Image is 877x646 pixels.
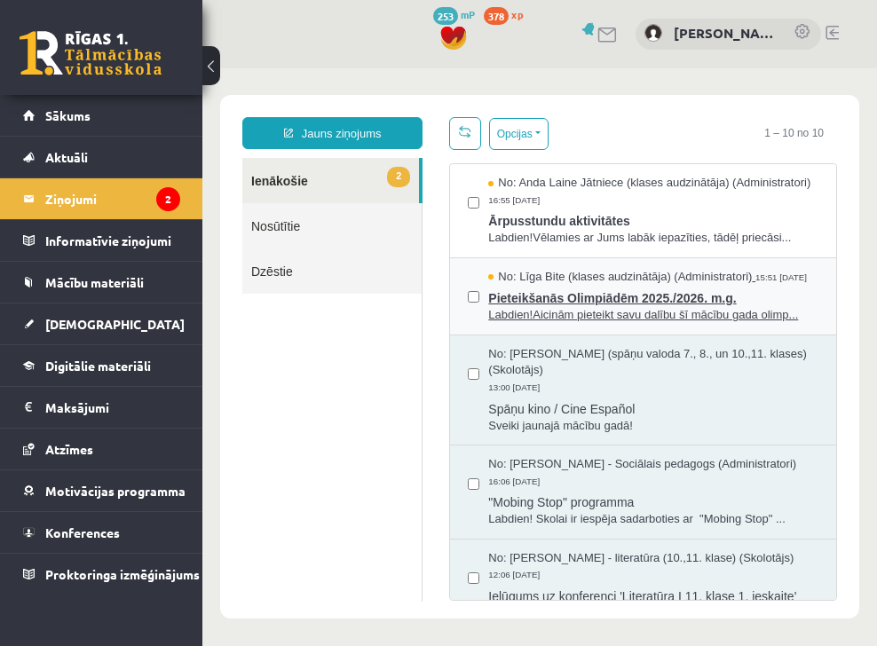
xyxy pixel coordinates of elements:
legend: Ziņojumi [45,178,180,219]
span: Digitālie materiāli [45,358,151,374]
img: Emīls Čeksters [644,24,662,42]
a: No: [PERSON_NAME] - literatūra (10.,11. klase) (Skolotājs) 12:06 [DATE] Ielūgums uz konferenci 'L... [286,482,616,554]
a: Rīgas 1. Tālmācības vidusskola [20,31,162,75]
a: [DEMOGRAPHIC_DATA] [23,303,180,344]
span: Proktoringa izmēģinājums [45,566,200,582]
a: Informatīvie ziņojumi [23,220,180,261]
a: Jauns ziņojums [40,49,220,81]
legend: Maksājumi [45,387,180,428]
span: 378 [484,7,509,25]
span: No: [PERSON_NAME] - Sociālais pedagogs (Administratori) [286,388,594,405]
span: [DEMOGRAPHIC_DATA] [45,316,185,332]
span: Aktuāli [45,149,88,165]
span: No: Anda Laine Jātniece (klases audzinātāja) (Administratori) [286,106,608,123]
span: No: Līga Bite (klases audzinātāja) (Administratori) [286,201,549,217]
span: Atzīmes [45,441,93,457]
span: Spāņu kino / Cine Español [286,327,616,350]
span: 12:06 [DATE] [286,500,341,514]
span: Konferences [45,524,120,540]
span: Labdien!Vēlamies ar Jums labāk iepazīties, tādēļ priecāsi... [286,161,616,178]
a: No: Līga Bite (klases audzinātāja) (Administratori) 15:51 [DATE] Pieteikšanās Olimpiādēm 2025./20... [286,201,616,256]
a: 378 xp [484,7,532,21]
a: [PERSON_NAME] [674,23,776,43]
span: Motivācijas programma [45,483,186,499]
a: Digitālie materiāli [23,345,180,386]
a: Ziņojumi2 [23,178,180,219]
span: Sveiki jaunajā mācību gadā! [286,350,616,366]
a: Nosūtītie [40,135,219,180]
legend: Informatīvie ziņojumi [45,220,180,261]
span: 15:51 [DATE] [553,202,608,216]
span: xp [511,7,523,21]
a: Motivācijas programma [23,470,180,511]
i: 2 [156,187,180,211]
span: Ārpusstundu aktivitātes [286,139,616,161]
span: Ielūgums uz konferenci 'Literatūra I 11. klase 1. ieskaite' [286,515,616,537]
a: Konferences [23,512,180,553]
a: 253 mP [433,7,475,21]
a: Dzēstie [40,180,219,225]
button: Opcijas [287,50,346,82]
a: Mācību materiāli [23,262,180,303]
span: mP [461,7,475,21]
span: 16:55 [DATE] [286,125,341,138]
a: Proktoringa izmēģinājums [23,554,180,595]
a: Atzīmes [23,429,180,469]
a: No: [PERSON_NAME] (spāņu valoda 7., 8., un 10.,11. klases) (Skolotājs) 13:00 [DATE] Spāņu kino / ... [286,278,616,366]
span: Pieteikšanās Olimpiādēm 2025./2026. m.g. [286,217,616,239]
span: Sākums [45,107,91,123]
span: 2 [185,98,208,119]
a: No: Anda Laine Jātniece (klases audzinātāja) (Administratori) 16:55 [DATE] Ārpusstundu aktivitāte... [286,106,616,178]
span: "Mobing Stop" programma [286,421,616,443]
a: Aktuāli [23,137,180,177]
a: 2Ienākošie [40,90,217,135]
a: Sākums [23,95,180,136]
span: Labdien! Skolai ir iespēja sadarboties ar "Mobing Stop" ... [286,443,616,460]
a: Maksājumi [23,387,180,428]
span: 16:06 [DATE] [286,406,341,420]
span: No: [PERSON_NAME] (spāņu valoda 7., 8., un 10.,11. klases) (Skolotājs) [286,278,616,311]
a: No: [PERSON_NAME] - Sociālais pedagogs (Administratori) 16:06 [DATE] "Mobing Stop" programma Labd... [286,388,616,460]
span: 13:00 [DATE] [286,313,341,327]
span: Labdien!Aicinām pieteikt savu dalību šī mācību gada olimp... [286,239,616,256]
span: No: [PERSON_NAME] - literatūra (10.,11. klase) (Skolotājs) [286,482,591,499]
span: 253 [433,7,458,25]
span: Mācību materiāli [45,274,144,290]
span: 1 – 10 no 10 [549,49,635,81]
